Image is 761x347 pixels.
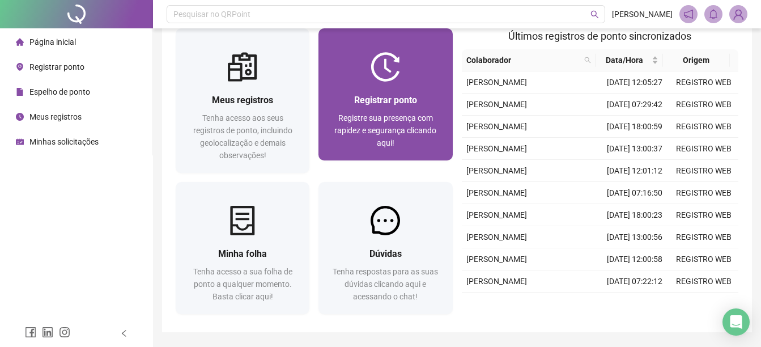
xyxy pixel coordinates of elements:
td: REGISTRO WEB [669,116,738,138]
span: Registrar ponto [29,62,84,71]
span: Colaborador [466,54,580,66]
span: facebook [25,327,36,338]
span: left [120,329,128,337]
span: notification [683,9,694,19]
span: Registrar ponto [354,95,417,105]
span: search [584,57,591,64]
span: Tenha acesso a sua folha de ponto a qualquer momento. Basta clicar aqui! [193,267,292,301]
span: home [16,38,24,46]
td: REGISTRO WEB [669,160,738,182]
span: [PERSON_NAME] [466,232,527,242]
span: linkedin [42,327,53,338]
td: REGISTRO WEB [669,204,738,226]
span: [PERSON_NAME] [466,100,527,109]
span: [PERSON_NAME] [466,144,527,153]
span: Dúvidas [369,248,402,259]
th: Origem [663,49,730,71]
td: [DATE] 18:00:59 [600,116,669,138]
div: Open Intercom Messenger [722,308,750,336]
span: environment [16,63,24,71]
td: [DATE] 16:00:56 [600,293,669,315]
span: Meus registros [212,95,273,105]
span: [PERSON_NAME] [466,277,527,286]
span: [PERSON_NAME] [466,255,527,264]
span: search [582,52,593,69]
td: REGISTRO WEB [669,248,738,270]
span: Página inicial [29,37,76,46]
td: REGISTRO WEB [669,71,738,94]
td: [DATE] 13:00:56 [600,226,669,248]
a: Registrar pontoRegistre sua presença com rapidez e segurança clicando aqui! [318,28,452,160]
span: Minhas solicitações [29,137,99,146]
td: [DATE] 07:16:50 [600,182,669,204]
td: [DATE] 12:01:12 [600,160,669,182]
span: schedule [16,138,24,146]
span: Meus registros [29,112,82,121]
span: Tenha acesso aos seus registros de ponto, incluindo geolocalização e demais observações! [193,113,292,160]
td: [DATE] 07:22:12 [600,270,669,293]
a: DúvidasTenha respostas para as suas dúvidas clicando aqui e acessando o chat! [318,182,452,314]
span: instagram [59,327,70,338]
span: [PERSON_NAME] [466,166,527,175]
td: REGISTRO WEB [669,293,738,315]
span: [PERSON_NAME] [612,8,673,20]
span: Registre sua presença com rapidez e segurança clicando aqui! [334,113,436,147]
td: [DATE] 18:00:23 [600,204,669,226]
a: Meus registrosTenha acesso aos seus registros de ponto, incluindo geolocalização e demais observa... [176,28,309,173]
td: REGISTRO WEB [669,182,738,204]
td: [DATE] 13:00:37 [600,138,669,160]
td: REGISTRO WEB [669,94,738,116]
span: [PERSON_NAME] [466,210,527,219]
td: REGISTRO WEB [669,226,738,248]
img: 91928 [730,6,747,23]
span: [PERSON_NAME] [466,122,527,131]
td: [DATE] 12:05:27 [600,71,669,94]
span: search [590,10,599,19]
span: [PERSON_NAME] [466,188,527,197]
span: [PERSON_NAME] [466,78,527,87]
th: Data/Hora [596,49,662,71]
span: clock-circle [16,113,24,121]
span: Espelho de ponto [29,87,90,96]
span: Data/Hora [600,54,649,66]
td: [DATE] 07:29:42 [600,94,669,116]
span: Minha folha [218,248,267,259]
span: bell [708,9,719,19]
td: [DATE] 12:00:58 [600,248,669,270]
span: Tenha respostas para as suas dúvidas clicando aqui e acessando o chat! [333,267,438,301]
td: REGISTRO WEB [669,138,738,160]
span: Últimos registros de ponto sincronizados [508,30,691,42]
span: file [16,88,24,96]
td: REGISTRO WEB [669,270,738,293]
a: Minha folhaTenha acesso a sua folha de ponto a qualquer momento. Basta clicar aqui! [176,182,309,314]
